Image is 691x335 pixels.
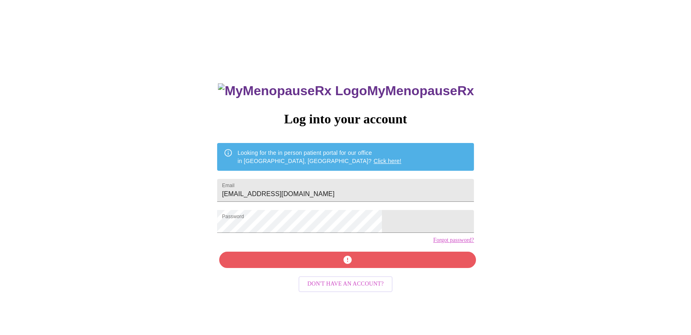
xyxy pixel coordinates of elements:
a: Click here! [374,158,402,164]
h3: MyMenopauseRx [218,83,474,98]
button: Don't have an account? [298,276,393,292]
div: Looking for the in person patient portal for our office in [GEOGRAPHIC_DATA], [GEOGRAPHIC_DATA]? [238,145,402,168]
a: Don't have an account? [296,280,395,287]
a: Forgot password? [433,237,474,243]
img: MyMenopauseRx Logo [218,83,367,98]
span: Don't have an account? [307,279,384,289]
h3: Log into your account [217,112,474,127]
